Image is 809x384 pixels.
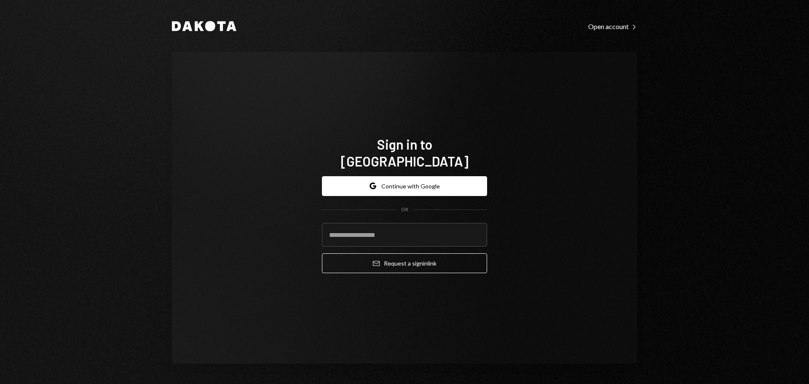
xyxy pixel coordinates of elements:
button: Continue with Google [322,176,487,196]
keeper-lock: Open Keeper Popup [470,230,480,240]
div: Open account [588,22,637,31]
button: Request a signinlink [322,253,487,273]
a: Open account [588,21,637,31]
div: OR [401,206,408,213]
h1: Sign in to [GEOGRAPHIC_DATA] [322,136,487,169]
